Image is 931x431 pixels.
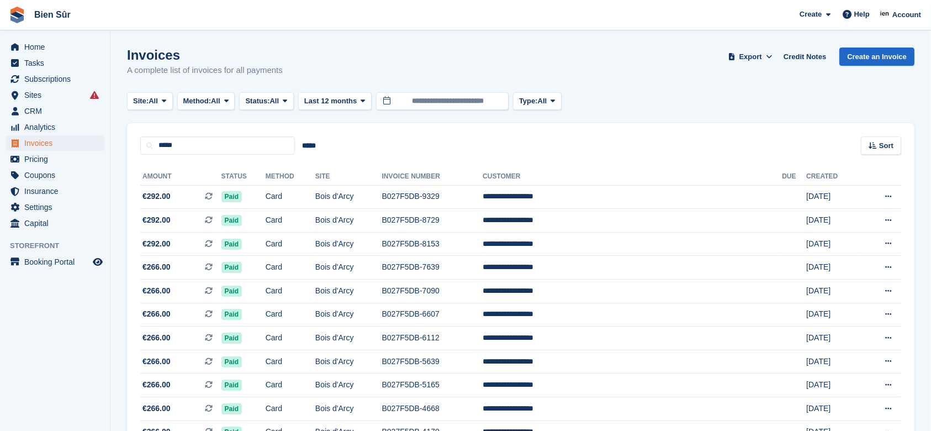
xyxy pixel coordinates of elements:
[6,183,104,199] a: menu
[221,333,242,344] span: Paid
[142,238,171,250] span: €292.00
[211,96,220,107] span: All
[806,280,861,303] td: [DATE]
[806,232,861,256] td: [DATE]
[266,303,315,327] td: Card
[315,209,382,233] td: Bois d'Arcy
[6,87,104,103] a: menu
[6,71,104,87] a: menu
[142,332,171,344] span: €266.00
[726,48,775,66] button: Export
[24,119,91,135] span: Analytics
[538,96,547,107] span: All
[142,285,171,297] span: €266.00
[315,397,382,421] td: Bois d'Arcy
[270,96,279,107] span: All
[266,350,315,374] td: Card
[6,215,104,231] a: menu
[806,185,861,209] td: [DATE]
[513,92,562,111] button: Type: All
[6,103,104,119] a: menu
[739,51,762,62] span: Export
[24,254,91,270] span: Booking Portal
[177,92,235,111] button: Method: All
[806,168,861,186] th: Created
[315,350,382,374] td: Bois d'Arcy
[315,256,382,280] td: Bois d'Arcy
[6,135,104,151] a: menu
[315,374,382,397] td: Bois d'Arcy
[854,9,870,20] span: Help
[266,209,315,233] td: Card
[6,39,104,55] a: menu
[806,256,861,280] td: [DATE]
[304,96,357,107] span: Last 12 months
[266,256,315,280] td: Card
[266,374,315,397] td: Card
[142,356,171,367] span: €266.00
[24,55,91,71] span: Tasks
[266,327,315,350] td: Card
[382,232,483,256] td: B027F5DB-8153
[142,191,171,202] span: €292.00
[382,350,483,374] td: B027F5DB-5639
[90,91,99,99] i: Smart entry sync failures have occurred
[221,356,242,367] span: Paid
[221,215,242,226] span: Paid
[6,55,104,71] a: menu
[382,280,483,303] td: B027F5DB-7090
[266,168,315,186] th: Method
[806,303,861,327] td: [DATE]
[24,215,91,231] span: Capital
[839,48,914,66] a: Create an Invoice
[806,327,861,350] td: [DATE]
[133,96,149,107] span: Site:
[127,92,173,111] button: Site: All
[880,9,891,20] img: Asmaa Habri
[24,87,91,103] span: Sites
[221,239,242,250] span: Paid
[221,168,266,186] th: Status
[315,327,382,350] td: Bois d'Arcy
[382,303,483,327] td: B027F5DB-6607
[315,168,382,186] th: Site
[879,140,893,151] span: Sort
[24,183,91,199] span: Insurance
[315,280,382,303] td: Bois d'Arcy
[6,167,104,183] a: menu
[6,199,104,215] a: menu
[140,168,221,186] th: Amount
[221,191,242,202] span: Paid
[91,255,104,269] a: Preview store
[221,309,242,320] span: Paid
[315,185,382,209] td: Bois d'Arcy
[483,168,782,186] th: Customer
[24,71,91,87] span: Subscriptions
[24,151,91,167] span: Pricing
[142,261,171,273] span: €266.00
[382,168,483,186] th: Invoice Number
[382,209,483,233] td: B027F5DB-8729
[142,379,171,391] span: €266.00
[298,92,372,111] button: Last 12 months
[221,380,242,391] span: Paid
[142,403,171,414] span: €266.00
[266,232,315,256] td: Card
[382,327,483,350] td: B027F5DB-6112
[382,397,483,421] td: B027F5DB-4668
[221,286,242,297] span: Paid
[892,9,921,20] span: Account
[266,280,315,303] td: Card
[127,48,283,62] h1: Invoices
[24,39,91,55] span: Home
[24,199,91,215] span: Settings
[382,185,483,209] td: B027F5DB-9329
[221,262,242,273] span: Paid
[30,6,75,24] a: Bien Sûr
[806,350,861,374] td: [DATE]
[779,48,831,66] a: Credit Notes
[519,96,538,107] span: Type:
[9,7,25,23] img: stora-icon-8386f47178a22dfd0bd8f6a31ec36ba5ce8667c1dd55bd0f319d3a0aa187defe.svg
[315,232,382,256] td: Bois d'Arcy
[183,96,211,107] span: Method:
